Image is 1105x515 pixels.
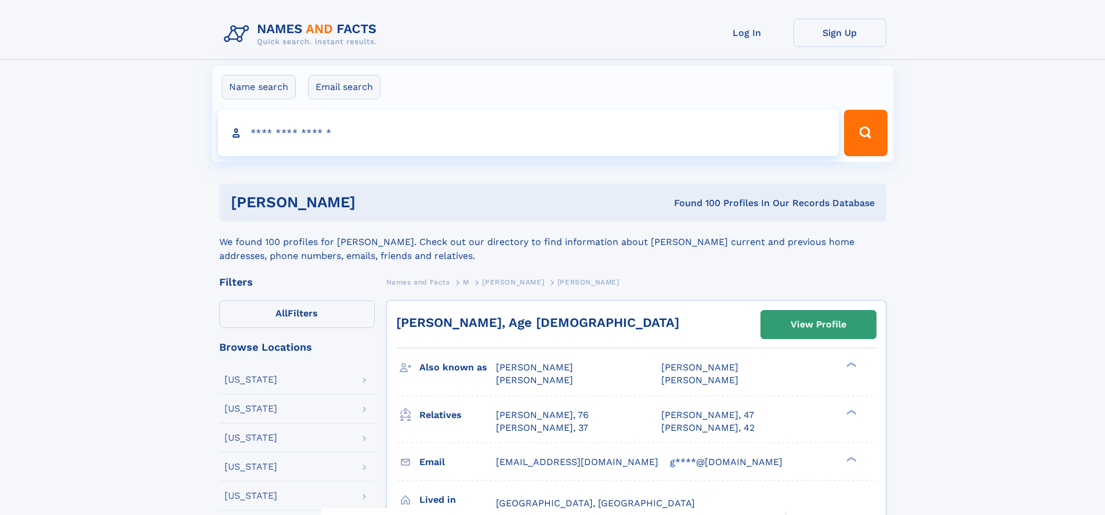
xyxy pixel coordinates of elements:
[219,342,375,352] div: Browse Locations
[661,422,755,434] a: [PERSON_NAME], 42
[496,362,573,373] span: [PERSON_NAME]
[496,409,589,422] a: [PERSON_NAME], 76
[219,221,886,263] div: We found 100 profiles for [PERSON_NAME]. Check out our directory to find information about [PERSO...
[419,358,496,377] h3: Also known as
[224,404,277,413] div: [US_STATE]
[844,110,887,156] button: Search Button
[222,75,296,99] label: Name search
[219,300,375,328] label: Filters
[496,498,695,509] span: [GEOGRAPHIC_DATA], [GEOGRAPHIC_DATA]
[794,19,886,47] a: Sign Up
[761,311,876,338] a: View Profile
[661,362,738,373] span: [PERSON_NAME]
[276,308,288,319] span: All
[496,374,573,386] span: [PERSON_NAME]
[661,409,754,422] a: [PERSON_NAME], 47
[482,278,544,286] span: [PERSON_NAME]
[557,278,619,286] span: [PERSON_NAME]
[224,462,277,471] div: [US_STATE]
[661,374,738,386] span: [PERSON_NAME]
[419,452,496,472] h3: Email
[843,408,857,416] div: ❯
[496,422,588,434] a: [PERSON_NAME], 37
[419,405,496,425] h3: Relatives
[701,19,794,47] a: Log In
[515,197,875,210] div: Found 100 Profiles In Our Records Database
[386,275,450,289] a: Names and Facts
[463,275,469,289] a: M
[419,490,496,510] h3: Lived in
[482,275,544,289] a: [PERSON_NAME]
[219,277,375,287] div: Filters
[308,75,381,99] label: Email search
[224,433,277,442] div: [US_STATE]
[218,110,839,156] input: search input
[791,311,846,338] div: View Profile
[843,455,857,463] div: ❯
[224,491,277,500] div: [US_STATE]
[843,361,857,369] div: ❯
[396,315,679,330] a: [PERSON_NAME], Age [DEMOGRAPHIC_DATA]
[463,278,469,286] span: M
[219,19,386,50] img: Logo Names and Facts
[231,195,515,210] h1: [PERSON_NAME]
[496,456,658,467] span: [EMAIL_ADDRESS][DOMAIN_NAME]
[224,375,277,384] div: [US_STATE]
